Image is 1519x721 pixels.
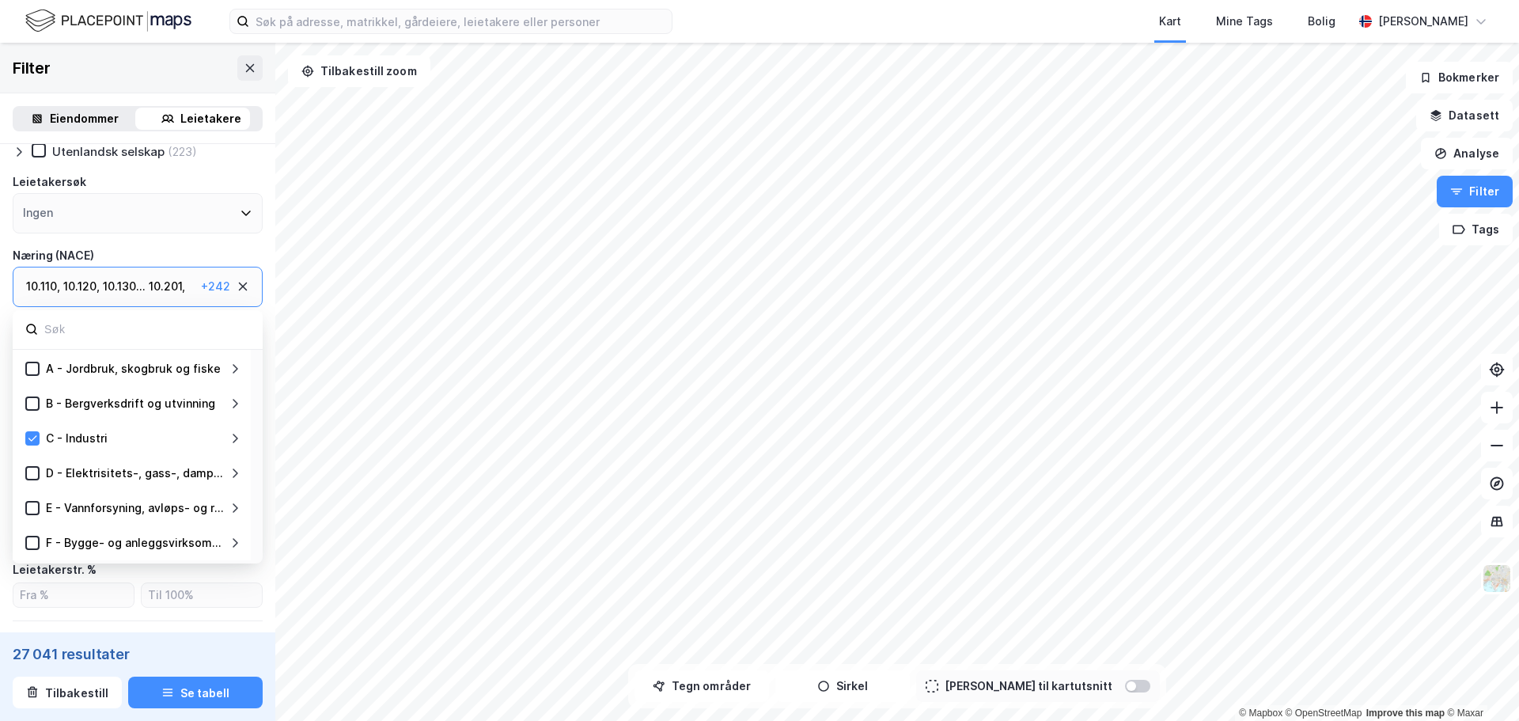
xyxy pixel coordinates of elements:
input: Søk på adresse, matrikkel, gårdeiere, leietakere eller personer [249,9,672,33]
button: Tilbakestill [13,677,122,708]
div: 27 041 resultater [13,645,263,664]
div: Utenlandsk selskap [52,144,165,159]
div: Næring (NACE) [13,246,94,265]
iframe: Chat Widget [1440,645,1519,721]
input: Fra % [13,583,134,607]
div: Leietakerstr. % [13,560,97,579]
button: Analyse [1421,138,1513,169]
button: Sirkel [775,670,910,702]
div: + 242 [201,277,230,296]
div: (223) [168,144,197,159]
div: 10.120 , [63,277,100,296]
div: Eiendommer [50,109,119,128]
button: Se tabell [128,677,263,708]
a: Improve this map [1366,708,1445,719]
div: 10.201 , [149,277,185,296]
img: Z [1482,564,1512,594]
img: logo.f888ab2527a4732fd821a326f86c7f29.svg [25,7,191,35]
button: Tags [1439,214,1513,245]
div: 10.110 , [26,277,60,296]
div: Kart [1159,12,1181,31]
div: Kontrollprogram for chat [1440,645,1519,721]
div: Mine Tags [1216,12,1273,31]
a: Mapbox [1239,708,1282,719]
div: Leietakere [180,109,241,128]
div: [PERSON_NAME] [1378,12,1468,31]
button: Tilbakestill zoom [288,55,430,87]
button: Datasett [1416,100,1513,131]
div: [PERSON_NAME] til kartutsnitt [945,677,1112,696]
button: Bokmerker [1406,62,1513,93]
div: 10.130 ... [103,277,146,296]
input: Til 100% [142,583,262,607]
div: Leietakersøk [13,173,86,192]
div: Ingen [23,203,53,222]
div: Filter [13,55,51,81]
button: Filter [1437,176,1513,207]
button: Tegn områder [634,670,769,702]
a: OpenStreetMap [1286,708,1362,719]
div: Bolig [1308,12,1335,31]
